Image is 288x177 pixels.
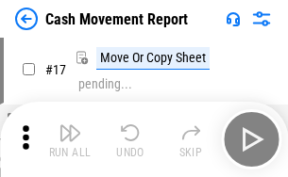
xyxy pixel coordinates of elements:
div: Cash Movement Report [45,10,188,28]
span: # 17 [45,62,66,77]
img: Settings menu [250,8,273,30]
img: Support [226,11,241,26]
div: pending... [78,77,132,91]
div: Move Or Copy Sheet [96,47,210,70]
img: Back [15,8,38,30]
